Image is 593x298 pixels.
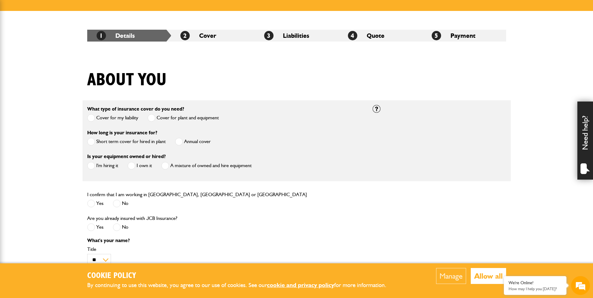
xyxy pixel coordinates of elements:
p: By continuing to use this website, you agree to our use of cookies. See our for more information. [87,281,397,290]
label: Yes [87,223,103,231]
button: Manage [436,268,466,284]
label: I'm hiring it [87,162,118,170]
label: I confirm that I am working in [GEOGRAPHIC_DATA], [GEOGRAPHIC_DATA] or [GEOGRAPHIC_DATA] [87,192,307,197]
li: Payment [422,30,506,42]
span: 3 [264,31,274,40]
li: Cover [171,30,255,42]
span: 1 [97,31,106,40]
button: Allow all [471,268,506,284]
li: Liabilities [255,30,339,42]
label: What type of insurance cover do you need? [87,107,184,112]
label: Annual cover [175,138,211,146]
label: Is your equipment owned or hired? [87,154,166,159]
label: How long is your insurance for? [87,130,157,135]
label: No [113,223,128,231]
li: Details [87,30,171,42]
a: cookie and privacy policy [267,281,334,289]
label: Cover for plant and equipment [148,114,219,122]
label: A mixture of owned and hire equipment [161,162,252,170]
li: Quote [339,30,422,42]
p: How may I help you today? [509,286,562,291]
p: What's your name? [87,238,363,243]
label: I own it [128,162,152,170]
h2: Cookie Policy [87,271,397,281]
label: Cover for my liability [87,114,138,122]
label: No [113,200,128,207]
span: 2 [180,31,190,40]
div: We're Online! [509,280,562,286]
label: Title [87,247,363,252]
label: Are you already insured with JCB Insurance? [87,216,177,221]
span: 4 [348,31,357,40]
div: Need help? [577,102,593,180]
label: Short term cover for hired in plant [87,138,166,146]
label: Yes [87,200,103,207]
h1: About you [87,70,167,91]
span: 5 [432,31,441,40]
